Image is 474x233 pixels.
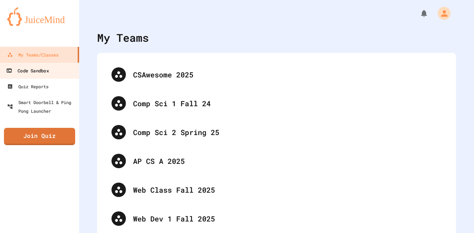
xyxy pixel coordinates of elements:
div: My Account [430,5,452,22]
div: Web Dev 1 Fall 2025 [133,213,442,224]
div: Web Class Fall 2025 [104,175,449,204]
div: My Teams [97,30,149,46]
div: Comp Sci 1 Fall 24 [133,98,442,109]
div: Web Dev 1 Fall 2025 [104,204,449,233]
div: Web Class Fall 2025 [133,184,442,195]
div: Comp Sci 2 Spring 25 [104,118,449,147]
a: Join Quiz [4,128,75,145]
div: AP CS A 2025 [133,156,442,166]
div: My Notifications [406,7,430,19]
div: CSAwesome 2025 [133,69,442,80]
div: CSAwesome 2025 [104,60,449,89]
div: AP CS A 2025 [104,147,449,175]
div: Quiz Reports [7,82,49,91]
div: My Teams/Classes [7,50,59,59]
div: Comp Sci 2 Spring 25 [133,127,442,138]
div: Code Sandbox [6,66,49,75]
div: Comp Sci 1 Fall 24 [104,89,449,118]
div: Smart Doorbell & Ping Pong Launcher [7,98,76,115]
img: logo-orange.svg [7,7,72,26]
